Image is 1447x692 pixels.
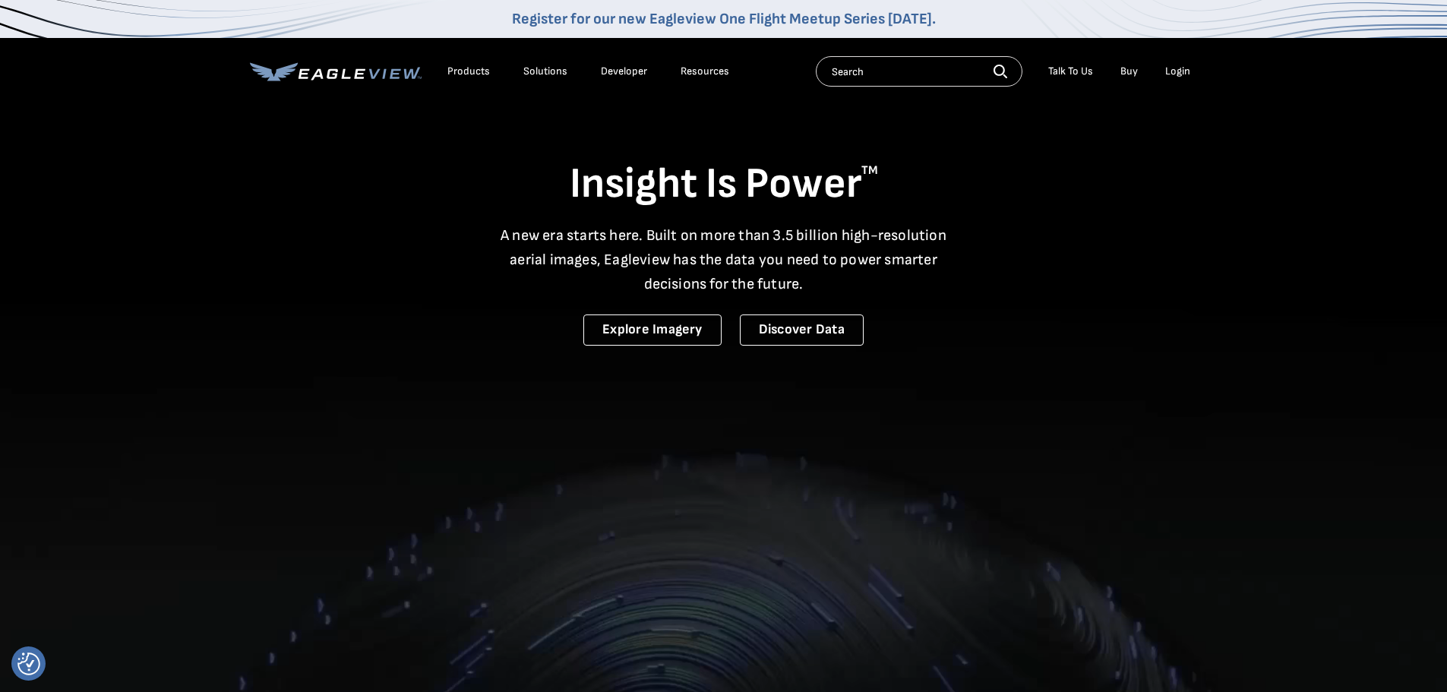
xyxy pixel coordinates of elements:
[816,56,1022,87] input: Search
[447,65,490,78] div: Products
[17,653,40,675] button: Consent Preferences
[740,314,864,346] a: Discover Data
[1165,65,1190,78] div: Login
[583,314,722,346] a: Explore Imagery
[1048,65,1093,78] div: Talk To Us
[861,163,878,178] sup: TM
[491,223,956,296] p: A new era starts here. Built on more than 3.5 billion high-resolution aerial images, Eagleview ha...
[681,65,729,78] div: Resources
[512,10,936,28] a: Register for our new Eagleview One Flight Meetup Series [DATE].
[601,65,647,78] a: Developer
[1120,65,1138,78] a: Buy
[523,65,567,78] div: Solutions
[250,158,1198,211] h1: Insight Is Power
[17,653,40,675] img: Revisit consent button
